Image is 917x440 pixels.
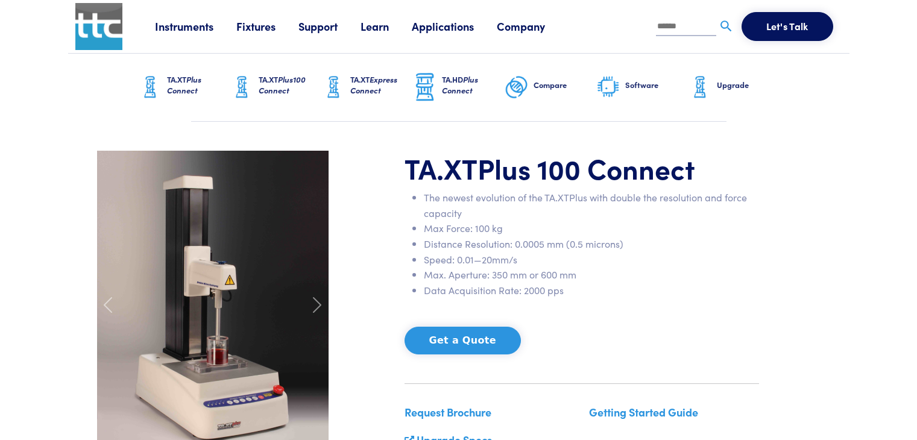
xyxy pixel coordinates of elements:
[424,267,759,283] li: Max. Aperture: 350 mm or 600 mm
[405,327,521,354] button: Get a Quote
[413,72,437,103] img: ta-hd-graphic.png
[138,72,162,102] img: ta-xt-graphic.png
[236,19,298,34] a: Fixtures
[424,190,759,221] li: The newest evolution of the TA.XTPlus with double the resolution and force capacity
[534,80,596,90] h6: Compare
[259,74,321,96] h6: TA.XT
[350,74,413,96] h6: TA.XT
[497,19,568,34] a: Company
[424,283,759,298] li: Data Acquisition Rate: 2000 pps
[230,54,321,121] a: TA.XTPlus100 Connect
[717,80,780,90] h6: Upgrade
[361,19,412,34] a: Learn
[442,74,505,96] h6: TA.HD
[259,74,306,96] span: Plus100 Connect
[412,19,497,34] a: Applications
[477,148,695,187] span: Plus 100 Connect
[405,404,491,420] a: Request Brochure
[625,80,688,90] h6: Software
[596,54,688,121] a: Software
[167,74,201,96] span: Plus Connect
[742,12,833,41] button: Let's Talk
[350,74,397,96] span: Express Connect
[413,54,505,121] a: TA.HDPlus Connect
[596,75,620,100] img: software-graphic.png
[688,72,712,102] img: ta-xt-graphic.png
[405,151,759,186] h1: TA.XT
[424,221,759,236] li: Max Force: 100 kg
[75,3,122,50] img: ttc_logo_1x1_v1.0.png
[230,72,254,102] img: ta-xt-graphic.png
[442,74,478,96] span: Plus Connect
[298,19,361,34] a: Support
[424,236,759,252] li: Distance Resolution: 0.0005 mm (0.5 microns)
[321,54,413,121] a: TA.XTExpress Connect
[138,54,230,121] a: TA.XTPlus Connect
[505,72,529,102] img: compare-graphic.png
[505,54,596,121] a: Compare
[155,19,236,34] a: Instruments
[589,404,698,420] a: Getting Started Guide
[688,54,780,121] a: Upgrade
[167,74,230,96] h6: TA.XT
[321,72,345,102] img: ta-xt-graphic.png
[424,252,759,268] li: Speed: 0.01—20mm/s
